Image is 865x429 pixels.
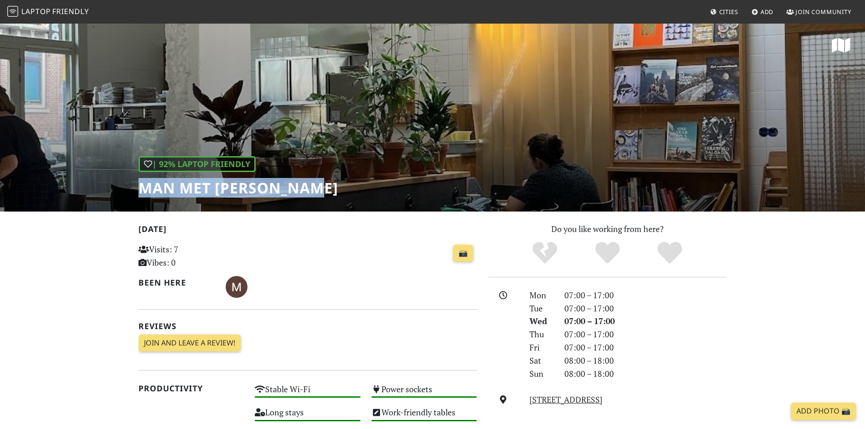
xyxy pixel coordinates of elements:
span: Cities [719,8,738,16]
span: Friendly [52,6,89,16]
div: 07:00 – 17:00 [559,289,732,302]
h2: Productivity [138,384,244,393]
a: 📸 [453,245,473,262]
div: 07:00 – 17:00 [559,341,732,354]
div: | 92% Laptop Friendly [138,156,256,172]
div: Wed [524,315,559,328]
h2: Been here [138,278,215,287]
div: Long stays [249,405,366,428]
div: Sat [524,354,559,367]
span: Laptop [21,6,51,16]
div: Sun [524,367,559,380]
div: Stable Wi-Fi [249,382,366,405]
a: Cities [707,4,742,20]
div: Mon [524,289,559,302]
div: Tue [524,302,559,315]
div: Yes [576,241,639,266]
a: LaptopFriendly LaptopFriendly [7,4,89,20]
p: Visits: 7 Vibes: 0 [138,243,244,269]
div: 07:00 – 17:00 [559,315,732,328]
h2: Reviews [138,321,477,331]
span: Join Community [796,8,851,16]
div: Fri [524,341,559,354]
div: 08:00 – 18:00 [559,367,732,380]
img: LaptopFriendly [7,6,18,17]
div: Work-friendly tables [366,405,483,428]
a: Add [748,4,777,20]
div: Power sockets [366,382,483,405]
h1: Man met [PERSON_NAME] [138,179,338,197]
a: [STREET_ADDRESS] [529,394,603,405]
div: Thu [524,328,559,341]
a: Join and leave a review! [138,335,241,352]
a: Add Photo 📸 [791,403,856,420]
h2: [DATE] [138,224,477,237]
div: 07:00 – 17:00 [559,302,732,315]
span: Margot Ridderikhoff [226,281,247,291]
a: Join Community [783,4,855,20]
span: Add [761,8,774,16]
div: No [514,241,576,266]
p: Do you like working from here? [488,222,727,236]
div: 07:00 – 17:00 [559,328,732,341]
div: Definitely! [638,241,701,266]
img: 3228-margot.jpg [226,276,247,298]
div: 08:00 – 18:00 [559,354,732,367]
